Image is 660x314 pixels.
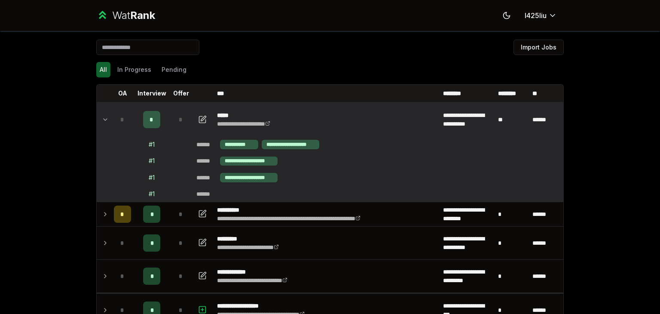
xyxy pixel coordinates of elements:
[513,40,564,55] button: Import Jobs
[525,10,547,21] span: l425liu
[137,89,166,98] p: Interview
[518,8,564,23] button: l425liu
[158,62,190,77] button: Pending
[112,9,155,22] div: Wat
[149,190,155,198] div: # 1
[173,89,189,98] p: Offer
[114,62,155,77] button: In Progress
[118,89,127,98] p: OA
[149,140,155,149] div: # 1
[96,62,110,77] button: All
[149,157,155,165] div: # 1
[96,9,155,22] a: WatRank
[149,173,155,182] div: # 1
[130,9,155,22] span: Rank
